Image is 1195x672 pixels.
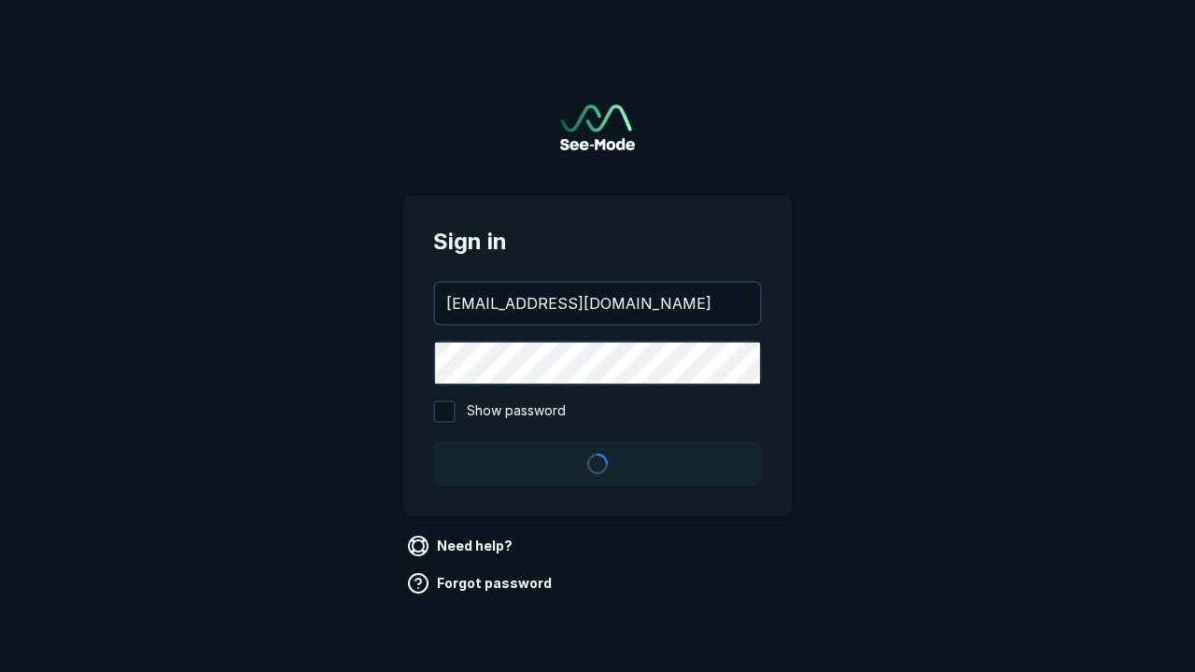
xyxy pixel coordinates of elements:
a: Go to sign in [560,105,635,150]
span: Sign in [433,225,762,259]
img: See-Mode Logo [560,105,635,150]
a: Need help? [403,531,520,561]
input: your@email.com [435,283,760,324]
span: Show password [467,400,566,423]
a: Forgot password [403,568,559,598]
